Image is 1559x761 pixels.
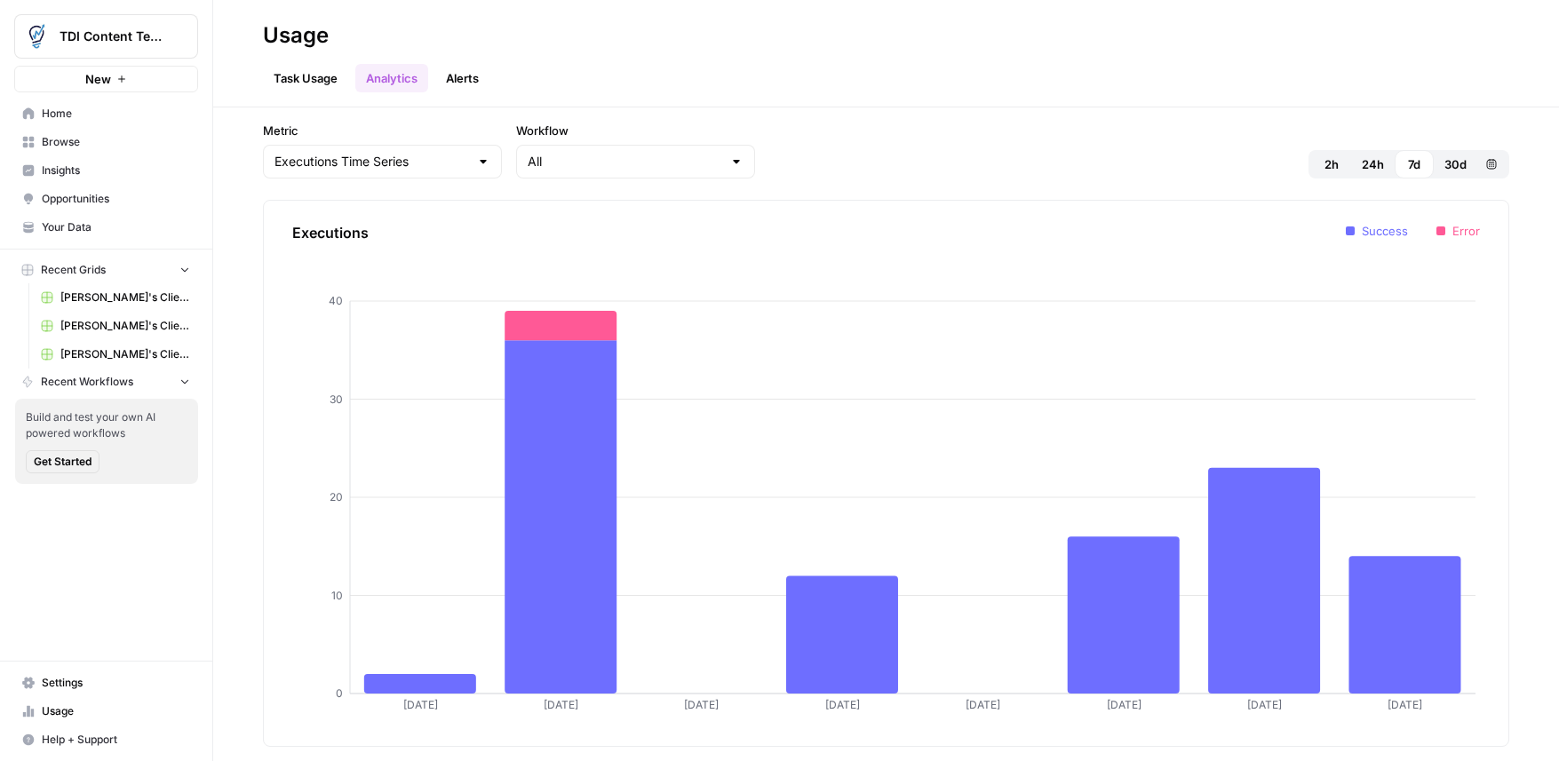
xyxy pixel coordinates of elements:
[60,346,190,362] span: [PERSON_NAME]'s Clients - New Content
[42,106,190,122] span: Home
[825,698,860,711] tspan: [DATE]
[14,14,198,59] button: Workspace: TDI Content Team
[14,257,198,283] button: Recent Grids
[42,732,190,748] span: Help + Support
[1324,155,1339,173] span: 2h
[60,318,190,334] span: [PERSON_NAME]'s Clients - New Content
[966,698,1000,711] tspan: [DATE]
[14,213,198,242] a: Your Data
[1436,222,1480,240] li: Error
[331,589,343,602] tspan: 10
[263,21,329,50] div: Usage
[1362,155,1384,173] span: 24h
[684,698,719,711] tspan: [DATE]
[42,703,190,719] span: Usage
[14,99,198,128] a: Home
[1346,222,1408,240] li: Success
[435,64,489,92] a: Alerts
[60,289,190,305] span: [PERSON_NAME]'s Clients - New Content
[1247,698,1282,711] tspan: [DATE]
[34,454,91,470] span: Get Started
[14,185,198,213] a: Opportunities
[33,283,198,312] a: [PERSON_NAME]'s Clients - New Content
[42,219,190,235] span: Your Data
[528,153,722,170] input: All
[41,262,106,278] span: Recent Grids
[14,697,198,725] a: Usage
[1444,155,1467,173] span: 30d
[263,64,348,92] a: Task Usage
[274,153,469,170] input: Executions Time Series
[330,490,343,503] tspan: 20
[330,392,343,406] tspan: 30
[329,294,343,307] tspan: 40
[355,64,428,92] a: Analytics
[26,450,99,473] button: Get Started
[1408,155,1420,173] span: 7d
[41,374,133,390] span: Recent Workflows
[1351,150,1395,178] button: 24h
[263,122,502,139] label: Metric
[14,725,198,754] button: Help + Support
[14,369,198,395] button: Recent Workflows
[85,70,111,88] span: New
[20,20,52,52] img: TDI Content Team Logo
[516,122,755,139] label: Workflow
[26,409,187,441] span: Build and test your own AI powered workflows
[1312,150,1351,178] button: 2h
[14,156,198,185] a: Insights
[60,28,167,45] span: TDI Content Team
[14,66,198,92] button: New
[42,134,190,150] span: Browse
[1107,698,1141,711] tspan: [DATE]
[1388,698,1422,711] tspan: [DATE]
[14,669,198,697] a: Settings
[1434,150,1477,178] button: 30d
[544,698,578,711] tspan: [DATE]
[42,163,190,178] span: Insights
[42,675,190,691] span: Settings
[33,340,198,369] a: [PERSON_NAME]'s Clients - New Content
[14,128,198,156] a: Browse
[33,312,198,340] a: [PERSON_NAME]'s Clients - New Content
[42,191,190,207] span: Opportunities
[336,686,343,700] tspan: 0
[403,698,438,711] tspan: [DATE]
